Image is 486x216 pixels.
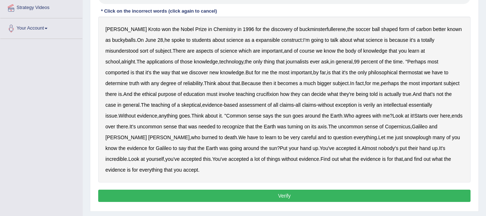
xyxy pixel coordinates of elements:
b: it [219,113,222,119]
b: for [254,70,260,75]
div: * Click on the incorrect words (click again to cancel) [98,8,220,14]
b: uncommon [137,124,162,129]
b: Earth [330,113,342,119]
b: a [251,37,254,43]
b: in [208,26,212,32]
b: and [318,135,326,140]
b: was [188,124,197,129]
b: crucifixion [256,91,279,97]
b: at [421,48,425,54]
b: is [118,91,122,97]
b: [PERSON_NAME] [105,135,147,140]
b: way [161,70,170,75]
b: carbon [416,26,432,32]
b: the [153,70,160,75]
b: a [417,37,420,43]
b: axis [318,124,327,129]
b: general [336,59,353,65]
b: known [447,26,462,32]
b: journalists [286,59,309,65]
b: to [325,37,329,43]
b: the [245,59,251,65]
b: was [219,145,228,151]
b: decide [311,91,326,97]
b: being [356,91,368,97]
b: of [174,59,179,65]
b: Galileo [156,145,172,151]
b: there [105,91,117,97]
b: to [217,124,221,129]
b: an [376,102,382,108]
b: And [413,91,422,97]
b: to [278,135,282,140]
b: philosophical [368,70,398,75]
b: The [328,124,337,129]
b: just [395,135,403,140]
b: involve [219,91,235,97]
b: which [239,48,251,54]
b: to [186,37,191,43]
b: of [268,102,272,108]
b: much [304,80,316,86]
b: of [178,80,182,86]
b: bigger [317,80,331,86]
b: for [149,145,154,151]
b: we [424,70,431,75]
b: about [212,37,225,43]
b: any [151,80,159,86]
b: knowledge [363,48,387,54]
b: [PERSON_NAME] [105,26,147,32]
b: to [328,135,332,140]
b: about [205,113,218,119]
b: 1996 [243,26,254,32]
b: about [340,37,352,43]
b: comported [105,70,129,75]
b: science [220,48,237,54]
b: all [273,102,278,108]
b: to [173,145,177,151]
b: the [119,145,126,151]
b: of [294,26,298,32]
b: intellectual [383,102,407,108]
b: Perhaps [407,59,426,65]
b: only [358,70,367,75]
b: needed [199,124,215,129]
b: at [405,113,409,119]
b: thermostat [399,70,423,75]
b: ball [372,26,380,32]
b: was [277,124,286,129]
b: sun [283,113,291,119]
b: we [316,48,322,54]
b: that [276,59,285,65]
b: sort [140,48,148,54]
b: science [366,37,383,43]
b: science [226,37,243,43]
b: discover [189,70,208,75]
b: burned [202,135,218,140]
b: new [209,70,219,75]
b: ends [451,113,462,119]
b: not [436,91,443,97]
b: most [278,70,289,75]
b: buckminsterfullerene [299,26,346,32]
b: 28 [158,37,163,43]
b: most [427,59,438,65]
b: recognize [222,124,244,129]
b: Earth [206,145,218,151]
b: to [260,135,264,140]
b: the [263,26,269,32]
b: is [358,102,362,108]
b: Think [191,113,204,119]
b: says [263,113,273,119]
b: is [131,70,134,75]
b: in [237,26,241,32]
b: it's [342,70,348,75]
b: ever [310,59,320,65]
b: you [452,135,460,140]
b: then [262,80,272,86]
b: important [262,48,282,54]
b: snowplough [404,135,431,140]
b: discovery [271,26,292,32]
b: percent [361,59,378,65]
b: Copernicus [385,124,410,129]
